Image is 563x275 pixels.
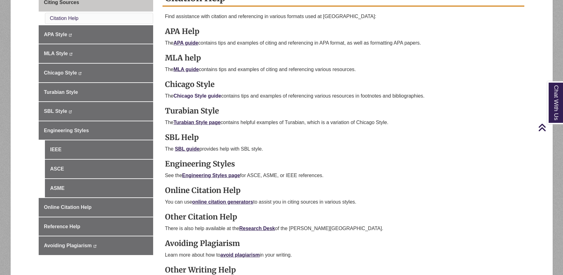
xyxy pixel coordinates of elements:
a: Engineering Styles page [182,173,240,178]
p: The contains tips and examples of citing and referencing various resources. [165,66,522,73]
a: online citation generators [192,199,253,205]
i: This link opens in a new window [78,72,82,75]
strong: SBL Help [165,133,199,142]
a: Research Desk [239,226,275,231]
strong: APA Help [165,27,199,36]
span: Chicago Style [44,70,77,75]
a: Engineering Styles [39,121,153,140]
a: Turabian Style [39,83,153,102]
a: Turabian Style page [173,120,221,125]
p: The provides help with SBL style. [165,145,522,153]
span: Reference Help [44,224,80,229]
i: This link opens in a new window [69,53,73,55]
a: SBL guide [175,146,200,152]
a: Chicago Style [39,64,153,82]
span: Engineering Styles [44,128,89,133]
p: There is also help available at the of the [PERSON_NAME][GEOGRAPHIC_DATA]. [165,225,522,232]
p: See the for ASCE, ASME, or IEEE references. [165,172,522,179]
a: ASME [45,179,153,198]
strong: Turabian Style [165,106,219,116]
strong: Avoiding Plagiarism [165,239,240,248]
span: MLA Style [44,51,68,56]
a: Back to Top [538,123,561,132]
strong: Engineering Styles [165,159,235,169]
span: APA Style [44,32,67,37]
a: MLA Style [39,44,153,63]
p: The contains tips and examples of referencing various resources in footnotes and bibliographies. [165,92,522,100]
a: MLA guide [173,67,199,72]
p: The contains helpful examples of Turabian, which is a variation of Chicago Style. [165,119,522,126]
a: ASCE [45,160,153,178]
i: This link opens in a new window [69,110,72,113]
a: Chicago Style guide [173,93,221,99]
strong: Online Citation Help [165,186,240,195]
span: SBL Style [44,109,67,114]
a: Reference Help [39,217,153,236]
p: The contains tips and examples of citing and referencing in APA format, as well as formatting APA... [165,39,522,47]
a: SBL Style [39,102,153,121]
a: avoid plagiarism [221,252,260,258]
i: This link opens in a new window [93,245,96,248]
a: Citation Help [50,16,79,21]
a: APA guide [173,40,198,46]
strong: MLA help [165,53,201,63]
p: Find assistance with citation and referencing in various formats used at [GEOGRAPHIC_DATA]: [165,13,522,20]
span: Avoiding Plagiarism [44,243,92,248]
span: Turabian Style [44,89,78,95]
p: You can use to assist you in citing sources in various styles. [165,198,522,206]
strong: Other Writing Help [165,265,236,275]
p: Learn more about how to in your writing. [165,251,522,259]
a: Avoiding Plagiarism [39,236,153,255]
a: IEEE [45,140,153,159]
a: Online Citation Help [39,198,153,217]
strong: Other Citation Help [165,212,237,222]
span: Online Citation Help [44,205,92,210]
strong: Chicago Style [165,80,215,89]
a: APA Style [39,25,153,44]
i: This link opens in a new window [69,34,72,36]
